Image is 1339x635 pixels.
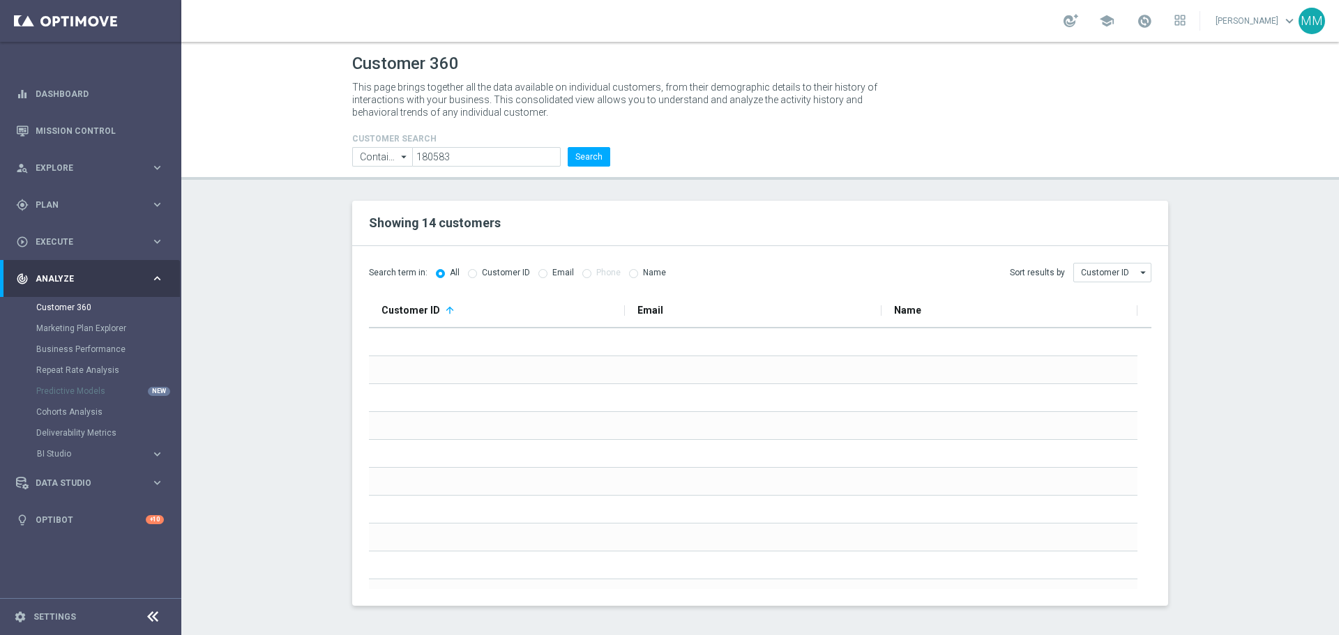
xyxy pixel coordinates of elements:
a: Repeat Rate Analysis [36,365,145,376]
i: keyboard_arrow_right [151,198,164,211]
label: All [450,268,460,278]
div: Analyze [16,273,151,285]
div: Predictive Models [36,381,180,401]
input: Contains [352,147,412,167]
i: gps_fixed [16,199,29,211]
i: lightbulb [16,514,29,526]
h4: CUSTOMER SEARCH [352,134,610,144]
label: Name [643,268,666,278]
span: Name [894,305,921,316]
i: keyboard_arrow_right [151,447,164,461]
div: Press SPACE to select this row. [369,579,1137,607]
span: Data Studio [36,479,151,487]
i: arrow_drop_down [398,148,411,166]
button: track_changes Analyze keyboard_arrow_right [15,273,165,284]
span: Email [637,305,663,316]
span: school [1099,13,1114,29]
div: Press SPACE to select this row. [369,412,1137,440]
a: Deliverability Metrics [36,427,145,438]
div: BI Studio [37,450,151,458]
label: Customer ID [482,268,530,278]
a: Mission Control [36,112,164,149]
button: Search [568,147,610,167]
span: Customer ID [381,305,440,316]
div: Data Studio [16,477,151,489]
input: Enter CID, Email, name or phone [412,147,561,167]
div: Explore [16,162,151,174]
i: keyboard_arrow_right [151,161,164,174]
i: play_circle_outline [16,236,29,248]
a: Business Performance [36,344,145,355]
p: This page brings together all the data available on individual customers, from their demographic ... [352,81,889,118]
button: person_search Explore keyboard_arrow_right [15,162,165,174]
i: person_search [16,162,29,174]
div: MM [1299,8,1325,34]
div: Press SPACE to select this row. [369,551,1137,579]
div: Press SPACE to select this row. [369,523,1137,551]
i: settings [14,611,27,623]
i: arrow_drop_down [1137,263,1151,282]
span: Execute [36,238,151,246]
div: Press SPACE to select this row. [369,328,1137,356]
div: Repeat Rate Analysis [36,360,180,381]
button: Data Studio keyboard_arrow_right [15,477,165,489]
a: Cohorts Analysis [36,406,145,418]
a: Optibot [36,501,146,538]
span: keyboard_arrow_down [1282,13,1297,29]
span: Explore [36,164,151,172]
div: +10 [146,515,164,524]
button: lightbulb Optibot +10 [15,514,165,526]
div: Deliverability Metrics [36,422,180,443]
div: NEW [148,387,170,396]
h1: Customer 360 [352,54,1168,74]
a: Settings [33,613,76,621]
a: Customer 360 [36,302,145,313]
div: Mission Control [16,112,164,149]
i: keyboard_arrow_right [151,235,164,248]
i: keyboard_arrow_right [151,476,164,489]
a: Marketing Plan Explorer [36,323,145,334]
button: play_circle_outline Execute keyboard_arrow_right [15,236,165,247]
div: Customer 360 [36,297,180,318]
span: Plan [36,201,151,209]
span: BI Studio [37,450,137,458]
span: Showing 14 customers [369,215,501,230]
i: track_changes [16,273,29,285]
div: Optibot [16,501,164,538]
i: keyboard_arrow_right [151,272,164,285]
span: Search term in: [369,267,428,279]
div: Press SPACE to select this row. [369,356,1137,384]
button: equalizer Dashboard [15,89,165,100]
a: [PERSON_NAME]keyboard_arrow_down [1214,10,1299,31]
input: Customer ID [1073,263,1151,282]
div: Press SPACE to select this row. [369,468,1137,496]
span: Analyze [36,275,151,283]
div: Press SPACE to select this row. [369,384,1137,412]
div: Press SPACE to select this row. [369,496,1137,523]
div: Press SPACE to select this row. [369,440,1137,468]
label: Phone [596,268,621,278]
div: Execute [16,236,151,248]
label: Email [552,268,574,278]
span: Sort results by [1010,267,1065,279]
a: Dashboard [36,75,164,112]
div: Cohorts Analysis [36,401,180,422]
div: Dashboard [16,75,164,112]
div: Plan [16,199,151,211]
div: Marketing Plan Explorer [36,318,180,339]
i: equalizer [16,88,29,100]
div: Business Performance [36,339,180,360]
button: gps_fixed Plan keyboard_arrow_right [15,199,165,211]
button: Mission Control [15,125,165,137]
button: BI Studio keyboard_arrow_right [36,448,165,459]
div: BI Studio [36,443,180,464]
